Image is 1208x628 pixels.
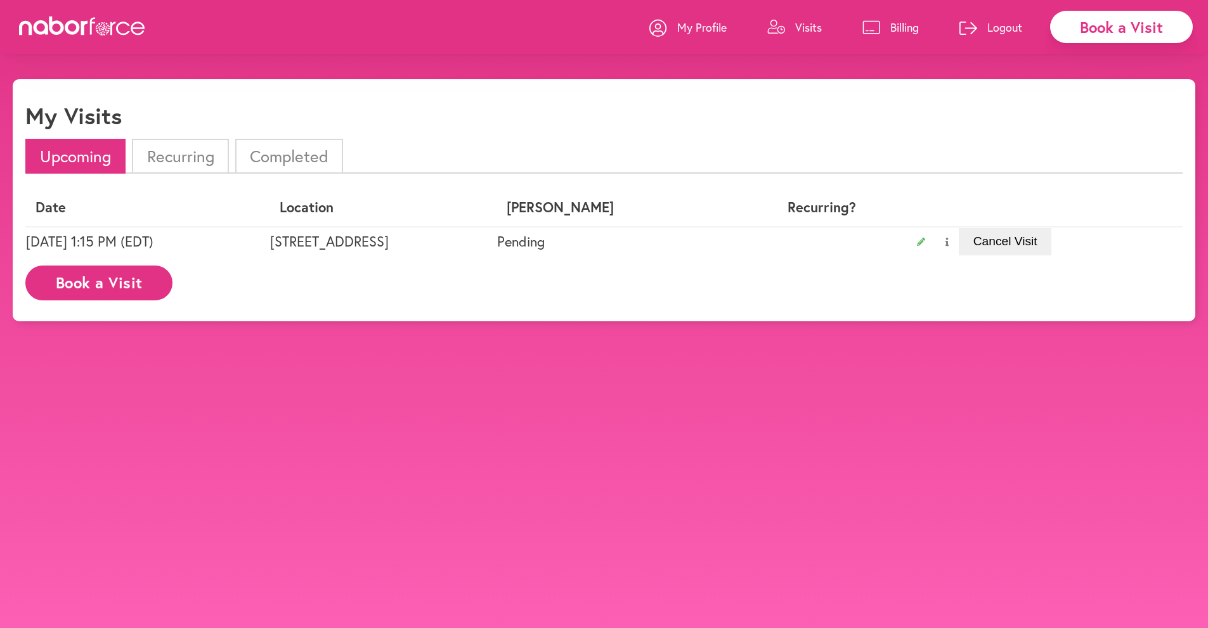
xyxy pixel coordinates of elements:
button: Cancel Visit [959,228,1051,255]
p: Visits [795,20,822,35]
a: Billing [862,8,919,46]
th: Location [270,189,497,226]
div: Book a Visit [1050,11,1193,43]
th: Date [25,189,270,226]
a: Visits [767,8,822,46]
li: Upcoming [25,139,126,174]
th: [PERSON_NAME] [497,189,738,226]
th: Recurring? [738,189,906,226]
td: Pending [497,227,738,256]
a: Book a Visit [25,275,172,287]
li: Completed [235,139,343,174]
p: Logout [987,20,1022,35]
h1: My Visits [25,102,122,129]
td: [STREET_ADDRESS] [270,227,497,256]
p: My Profile [677,20,727,35]
a: My Profile [649,8,727,46]
p: Billing [890,20,919,35]
td: [DATE] 1:15 PM (EDT) [25,227,270,256]
button: Book a Visit [25,266,172,300]
a: Logout [959,8,1022,46]
li: Recurring [132,139,228,174]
